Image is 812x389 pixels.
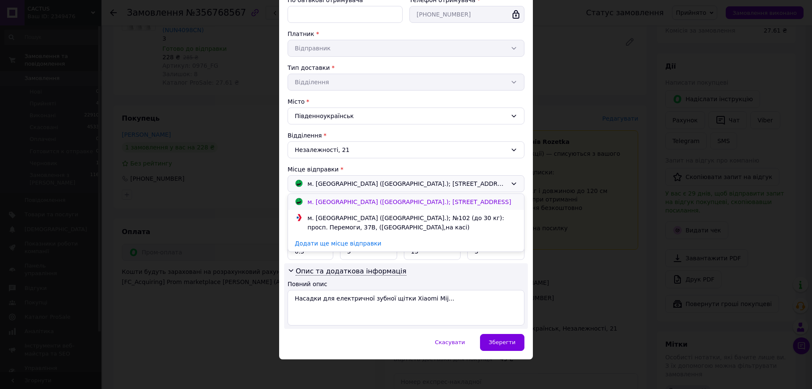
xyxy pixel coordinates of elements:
[288,63,524,72] div: Тип доставки
[288,281,327,287] label: Повний опис
[288,235,524,251] a: Додати ще місце відправки
[305,213,519,232] div: м. [GEOGRAPHIC_DATA] ([GEOGRAPHIC_DATA].); №102 (до 30 кг): просп. Перемоги, 37В, ([GEOGRAPHIC_DA...
[288,97,524,106] div: Місто
[288,141,524,158] div: Незалежності, 21
[307,179,507,188] span: м. [GEOGRAPHIC_DATA] ([GEOGRAPHIC_DATA].); [STREET_ADDRESS]
[288,165,524,174] div: Місце відправки
[288,290,524,326] textarea: Насадки для електричної зубної щітки Xiaomi Mij...
[288,131,524,140] div: Відділення
[409,6,524,23] input: +380
[435,339,465,345] span: Скасувати
[489,339,516,345] span: Зберегти
[288,30,524,38] div: Платник
[307,199,511,205] span: м. [GEOGRAPHIC_DATA] ([GEOGRAPHIC_DATA].); [STREET_ADDRESS]
[296,267,406,276] span: Опис та додаткова інформація
[288,108,524,124] div: Південноукраїнськ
